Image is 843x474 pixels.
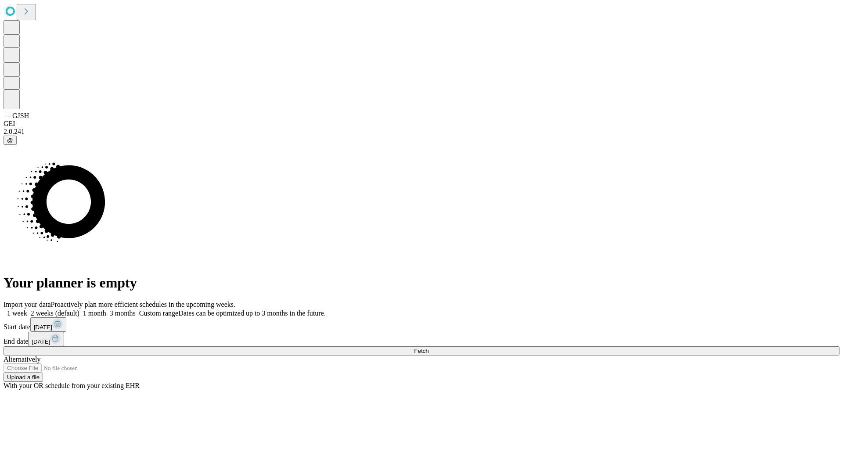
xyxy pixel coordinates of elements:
span: [DATE] [34,324,52,330]
button: [DATE] [30,317,66,332]
span: With your OR schedule from your existing EHR [4,382,140,389]
span: 1 week [7,309,27,317]
div: 2.0.241 [4,128,839,136]
span: Proactively plan more efficient schedules in the upcoming weeks. [51,301,235,308]
span: 3 months [110,309,136,317]
span: 1 month [83,309,106,317]
span: [DATE] [32,338,50,345]
div: GEI [4,120,839,128]
span: Dates can be optimized up to 3 months in the future. [178,309,325,317]
button: @ [4,136,17,145]
span: Import your data [4,301,51,308]
span: @ [7,137,13,144]
h1: Your planner is empty [4,275,839,291]
div: End date [4,332,839,346]
span: GJSH [12,112,29,119]
span: Fetch [414,348,429,354]
div: Start date [4,317,839,332]
span: 2 weeks (default) [31,309,79,317]
button: [DATE] [28,332,64,346]
span: Custom range [139,309,178,317]
span: Alternatively [4,355,40,363]
button: Upload a file [4,373,43,382]
button: Fetch [4,346,839,355]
